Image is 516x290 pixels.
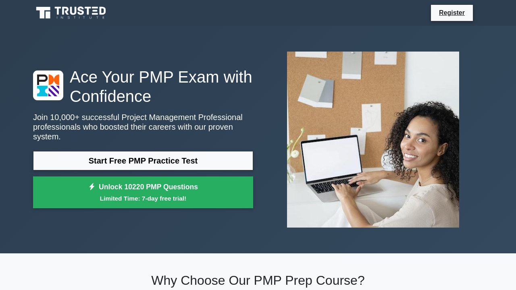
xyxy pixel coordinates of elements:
h1: Ace Your PMP Exam with Confidence [33,67,253,106]
a: Unlock 10220 PMP QuestionsLimited Time: 7-day free trial! [33,176,253,209]
p: Join 10,000+ successful Project Management Professional professionals who boosted their careers w... [33,112,253,141]
a: Start Free PMP Practice Test [33,151,253,170]
small: Limited Time: 7-day free trial! [43,194,243,203]
a: Register [434,8,470,18]
h2: Why Choose Our PMP Prep Course? [33,273,483,288]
